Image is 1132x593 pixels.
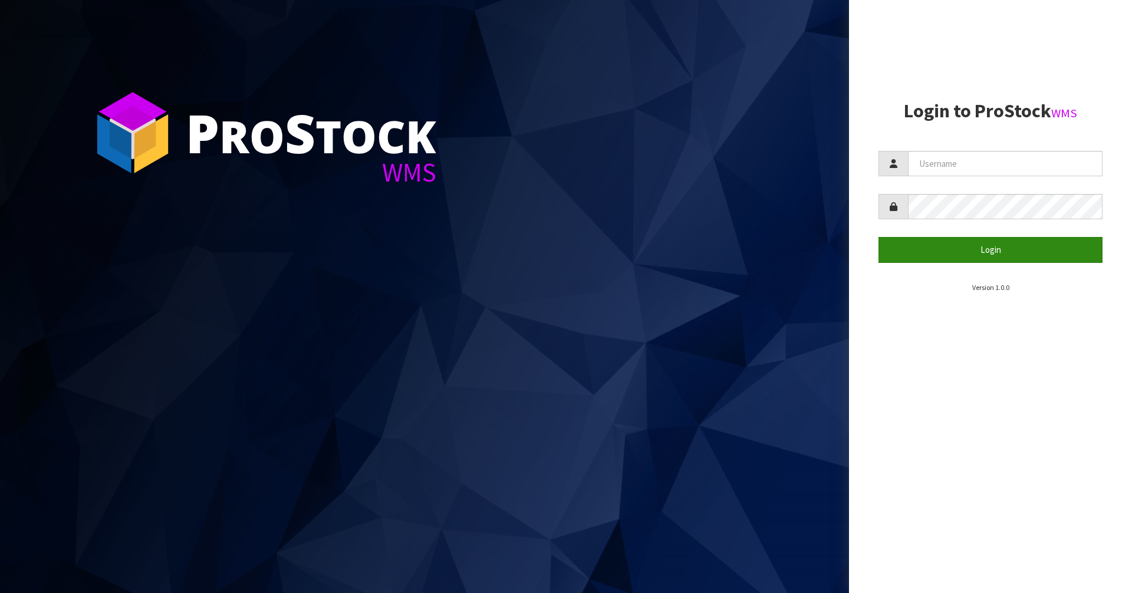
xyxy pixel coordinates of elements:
[1051,106,1077,121] small: WMS
[285,97,315,169] span: S
[186,159,436,186] div: WMS
[88,88,177,177] img: ProStock Cube
[908,151,1103,176] input: Username
[878,101,1103,121] h2: Login to ProStock
[186,106,436,159] div: ro tock
[878,237,1103,262] button: Login
[972,283,1009,292] small: Version 1.0.0
[186,97,219,169] span: P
